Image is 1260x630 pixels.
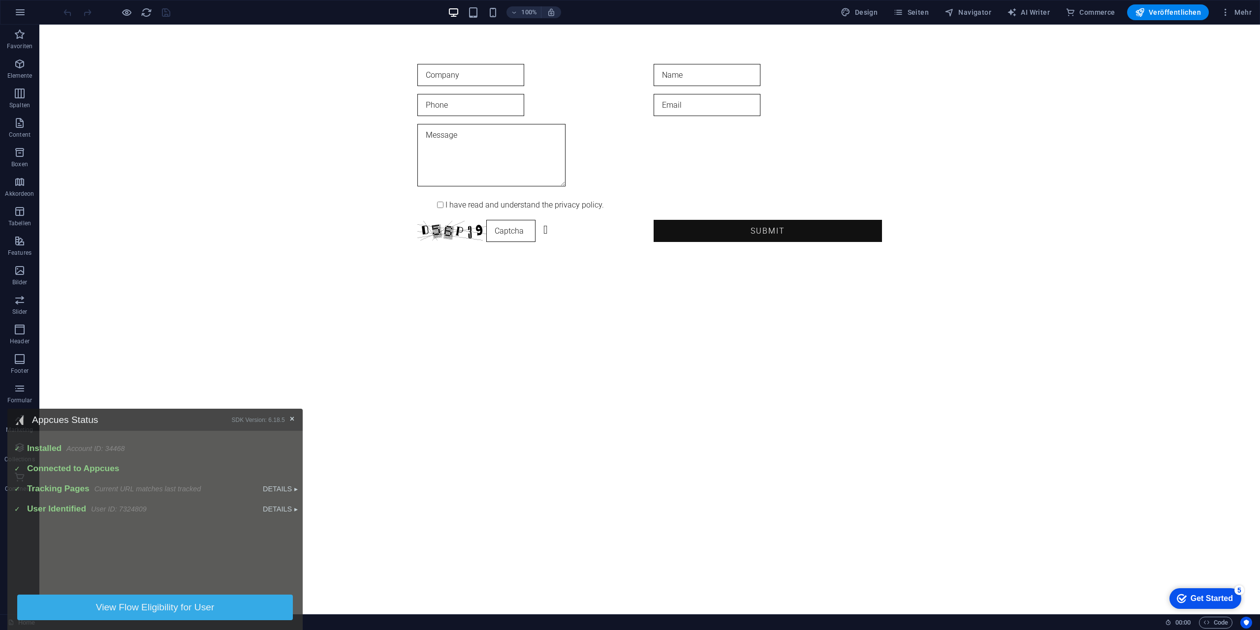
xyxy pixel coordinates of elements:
[1165,617,1191,629] h6: Session-Zeit
[521,6,537,18] h6: 100%
[20,55,112,65] div: Connected to Appcues
[1217,4,1256,20] button: Mehr
[506,6,541,18] button: 100%
[9,131,31,139] p: Content
[837,4,882,20] button: Design
[7,42,32,50] p: Favoriten
[1003,4,1054,20] button: AI Writer
[12,278,28,286] p: Bilder
[1127,4,1209,20] button: Veröffentlichen
[547,8,556,17] i: Bei Größenänderung Zoomstufe automatisch an das gewählte Gerät anpassen.
[20,34,54,45] div: Installed
[84,96,139,104] div: User ID: 7324809
[4,455,34,463] p: Collections
[11,160,28,168] p: Boxen
[59,36,117,44] div: Account ID: 34468
[1007,7,1050,17] span: AI Writer
[121,6,132,18] button: Klicke hier, um den Vorschau-Modus zu verlassen
[6,426,33,434] p: Marketing
[20,95,79,105] div: User Identified
[20,75,82,85] div: Tracking Pages
[1199,617,1232,629] button: Code
[5,485,34,493] p: Commerce
[141,7,152,18] i: Seite neu laden
[255,96,290,104] div: DETAILS
[140,6,152,18] button: reload
[1221,7,1252,17] span: Mehr
[841,7,878,17] span: Design
[11,367,29,375] p: Footer
[1062,4,1119,20] button: Commerce
[7,72,32,80] p: Elemente
[255,76,290,84] div: DETAILS
[837,4,882,20] div: Design (Strg+Alt+Y)
[889,4,933,20] button: Seiten
[1182,619,1184,626] span: :
[8,249,31,257] p: Features
[941,4,995,20] button: Navigator
[25,6,224,17] div: Appcues Status
[12,308,28,316] p: Slider
[283,6,287,14] a: ×
[7,396,32,404] p: Formular
[8,219,31,227] p: Tabellen
[1240,617,1252,629] button: Usercentrics
[5,190,34,198] p: Akkordeon
[87,76,193,84] div: Current URL matches last tracked
[1175,617,1191,629] span: 00 00
[9,101,30,109] p: Spalten
[29,11,71,20] div: Get Started
[10,337,30,345] p: Header
[10,186,285,211] a: View Flow Eligibility for User
[1135,7,1201,17] span: Veröffentlichen
[1066,7,1115,17] span: Commerce
[1203,617,1228,629] span: Code
[73,2,83,12] div: 5
[945,7,991,17] span: Navigator
[224,8,283,15] div: SDK Version: 6.18.5
[893,7,929,17] span: Seiten
[8,5,80,26] div: Get Started 5 items remaining, 0% complete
